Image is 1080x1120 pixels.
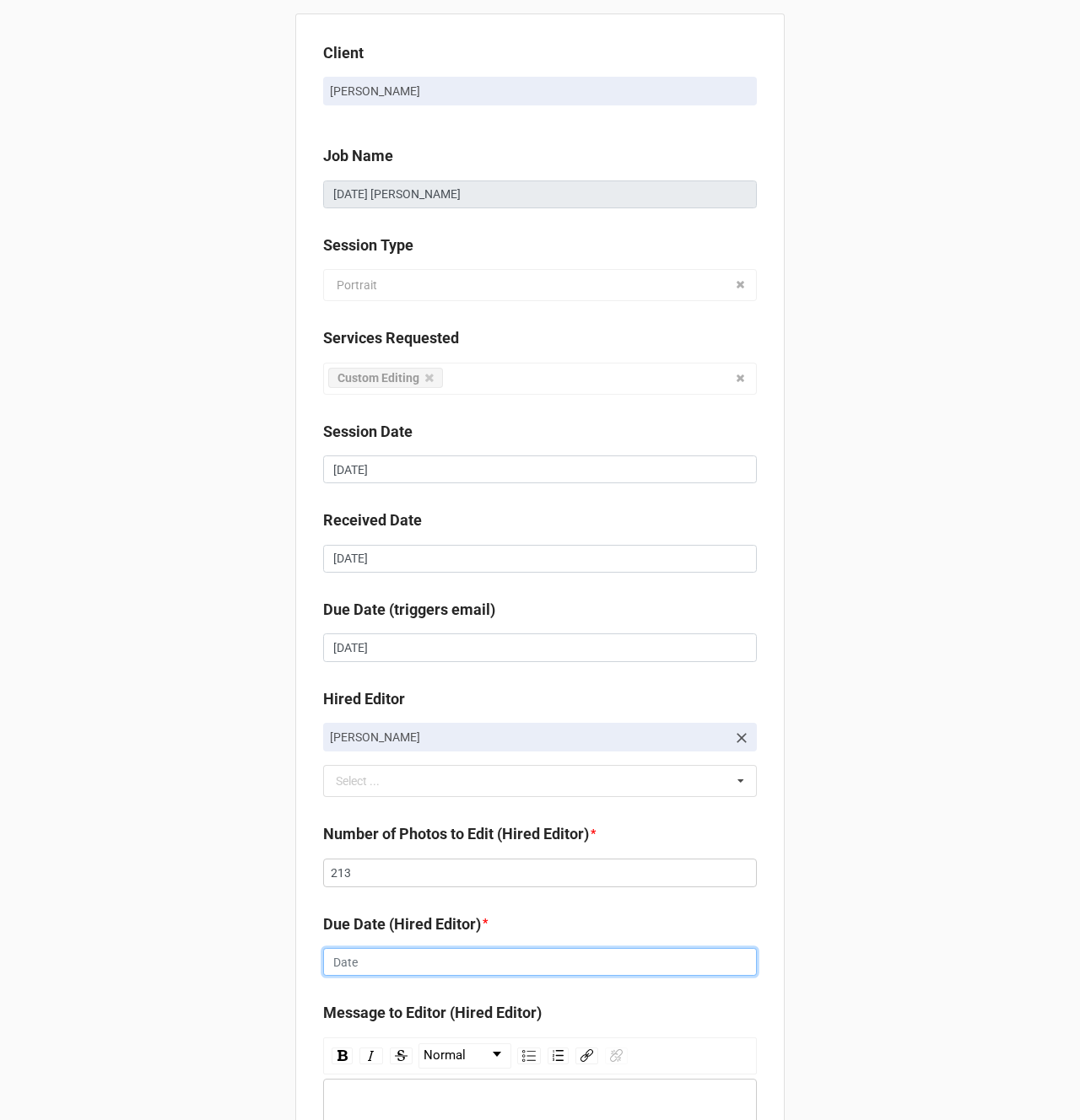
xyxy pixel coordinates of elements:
label: Session Type [323,234,413,257]
label: Services Requested [323,326,459,350]
input: Date [323,455,757,484]
input: Date [323,633,757,662]
div: rdw-editor [332,1098,749,1117]
label: Session Date [323,420,413,444]
div: rdw-toolbar [323,1037,757,1074]
label: Received Date [323,509,422,532]
label: Job Name [323,144,393,168]
div: rdw-dropdown [418,1043,511,1069]
div: rdw-inline-control [328,1043,416,1069]
div: Strikethrough [390,1047,413,1064]
div: rdw-list-control [514,1043,572,1069]
div: Unlink [605,1047,628,1064]
p: [PERSON_NAME] [330,83,750,100]
label: Due Date (triggers email) [323,598,495,622]
div: Italic [359,1047,383,1064]
p: [PERSON_NAME] [330,729,726,746]
div: Ordered [548,1047,569,1064]
a: Block Type [419,1044,510,1068]
span: Normal [424,1046,466,1066]
label: Message to Editor (Hired Editor) [323,1001,542,1025]
label: Client [323,41,364,65]
div: Select ... [332,772,404,791]
label: Number of Photos to Edit (Hired Editor) [323,822,589,846]
label: Due Date (Hired Editor) [323,913,481,936]
div: Link [575,1047,598,1064]
input: Date [323,948,757,977]
label: Hired Editor [323,687,405,711]
div: Unordered [517,1047,541,1064]
div: rdw-block-control [416,1043,514,1069]
div: Bold [332,1047,353,1064]
div: rdw-link-control [572,1043,631,1069]
input: Date [323,545,757,573]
